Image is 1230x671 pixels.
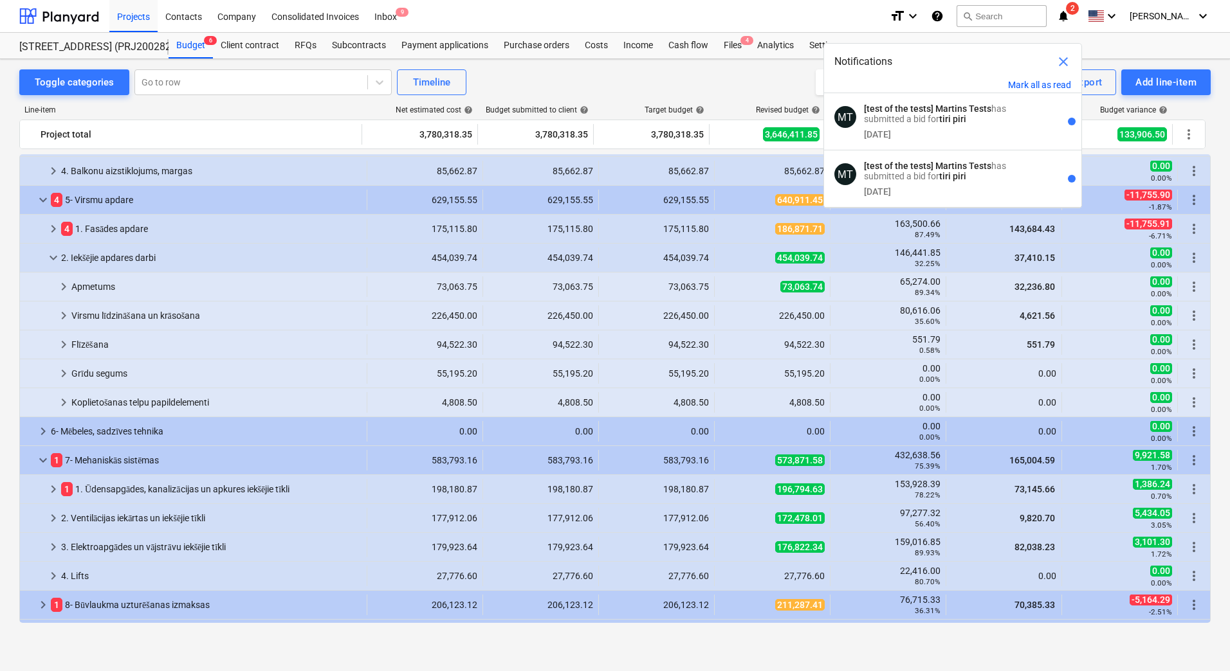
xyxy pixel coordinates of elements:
a: Subcontracts [324,33,394,58]
span: MT [838,168,853,180]
div: 3. Elektroapgādes un vājstrāvu iekšējie tīkli [61,537,362,557]
div: 6- Mēbeles, sadzīves tehnika [51,421,362,442]
div: Settings [802,33,850,58]
div: 80,616.06 [836,305,941,326]
a: Costs [577,33,616,58]
div: 551.79 [836,334,941,355]
button: Toggle categories [19,69,129,95]
div: 0.00 [372,426,477,436]
span: 640,911.45 [775,194,825,206]
div: 177,912.06 [372,513,477,523]
div: 0.00 [604,426,709,436]
button: Add line-item [1121,69,1211,95]
span: 4 [51,193,62,207]
div: [DATE] [864,129,891,139]
span: 0.00 [1150,160,1172,172]
div: 206,123.12 [604,600,709,610]
a: Cash flow [661,33,716,58]
span: 0.00 [1150,391,1172,403]
div: 85,662.87 [604,166,709,176]
div: 55,195.20 [604,368,709,379]
div: 454,039.74 [604,253,709,263]
span: 1 [61,482,73,496]
span: 9 [396,8,408,17]
span: 172,478.01 [775,512,825,524]
span: 0.00 [1150,247,1172,258]
span: keyboard_arrow_right [46,568,61,584]
div: Martins Tests [834,106,856,128]
div: 94,522.30 [604,339,709,350]
a: Client contract [213,33,287,58]
div: 85,662.87 [372,166,477,176]
a: Files4 [716,33,749,58]
span: 454,039.74 [775,252,825,264]
span: 73,145.66 [1013,484,1056,494]
div: 94,522.30 [372,339,477,350]
div: 3,780,318.35 [483,124,588,145]
div: 5- Virsmu apdare [51,190,362,210]
span: More actions [1186,539,1202,555]
span: 2 [1066,2,1079,15]
div: Grīdu segums [71,363,362,384]
div: 177,912.06 [604,513,709,523]
div: 226,450.00 [604,310,709,321]
span: More actions [1186,568,1202,584]
small: 3.05% [1151,521,1172,530]
span: keyboard_arrow_right [56,337,71,352]
div: 177,912.06 [488,513,593,523]
div: 3,780,318.35 [367,124,472,145]
span: 73,063.74 [780,281,825,292]
span: keyboard_arrow_right [46,163,61,179]
span: keyboard_arrow_right [56,279,71,294]
button: Export [1059,69,1117,95]
div: 0.00 [488,426,593,436]
div: 73,063.75 [604,282,709,292]
span: More actions [1186,424,1202,439]
div: 198,180.87 [488,484,593,494]
p: has submitted a bid for [864,103,1043,124]
span: keyboard_arrow_right [46,510,61,526]
span: keyboard_arrow_right [46,481,61,497]
div: 85,662.87 [720,166,825,176]
div: 27,776.60 [488,571,593,581]
div: 27,776.60 [720,571,825,581]
small: 0.00% [919,433,941,442]
span: keyboard_arrow_down [35,452,51,468]
div: 4,808.50 [488,397,593,407]
small: 35.60% [915,317,941,326]
span: 186,871.71 [775,223,825,235]
span: More actions [1186,510,1202,526]
span: MT [838,111,853,123]
span: 0.00 [1150,276,1172,287]
span: help [1156,105,1168,114]
div: 629,155.55 [372,195,477,205]
div: Files [716,33,749,58]
strong: tiri piri [939,114,966,124]
div: 27,776.60 [604,571,709,581]
strong: tiri piri [939,171,966,181]
div: 73,063.75 [372,282,477,292]
span: More actions [1186,192,1202,208]
a: Payment applications [394,33,496,58]
span: 82,038.23 [1013,542,1056,552]
div: Virsmu līdzināšana un krāsošana [71,305,362,326]
div: Flīzēšana [71,334,362,355]
small: 56.40% [915,519,941,528]
div: 583,793.16 [372,455,477,465]
span: 1 [51,598,62,612]
span: 0.00 [1150,334,1172,345]
small: 0.00% [1151,260,1172,269]
div: 3,780,318.35 [599,124,704,145]
span: 70,385.33 [1013,600,1056,610]
span: 4 [740,36,753,45]
span: 0.00 [1150,305,1172,316]
small: 0.00% [1151,318,1172,327]
div: 1. Fasādes apdare [61,219,362,239]
div: 583,793.16 [488,455,593,465]
div: 0.00 [951,368,1056,379]
div: 226,450.00 [720,310,825,321]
